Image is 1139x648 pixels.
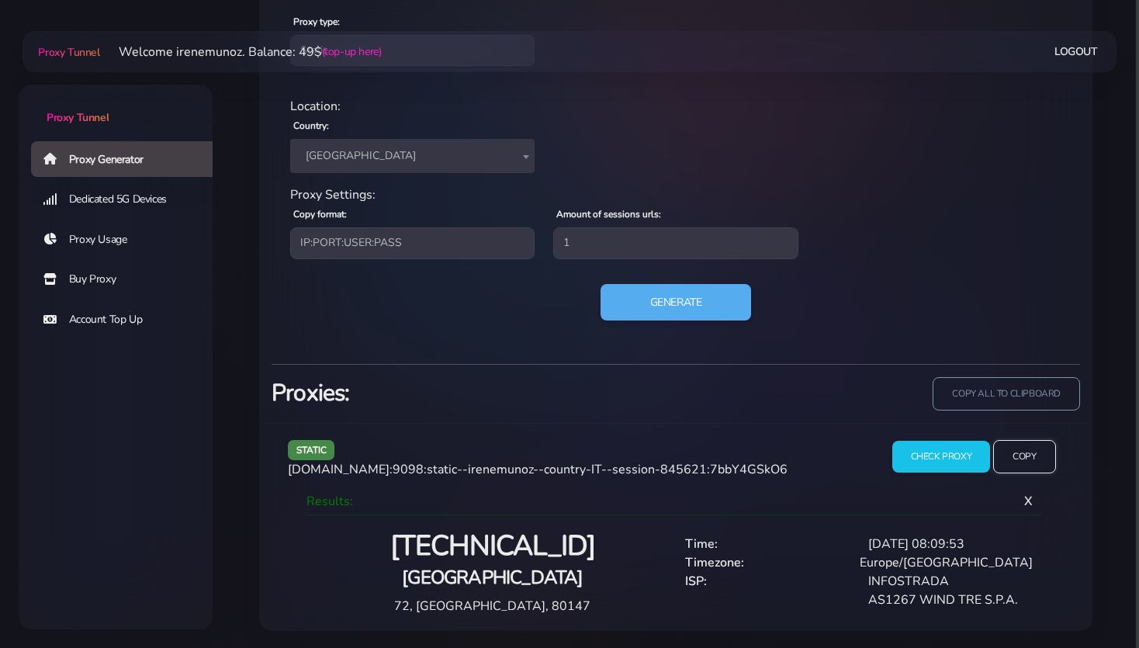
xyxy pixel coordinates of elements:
h2: [TECHNICAL_ID] [319,528,666,565]
span: Proxy Tunnel [47,110,109,125]
a: Logout [1054,37,1098,66]
a: Proxy Generator [31,141,225,177]
span: Italy [290,139,535,173]
div: [DATE] 08:09:53 [859,535,1042,553]
div: Location: [281,97,1071,116]
input: copy all to clipboard [933,377,1080,411]
div: Time: [676,535,859,553]
label: Country: [293,119,329,133]
li: Welcome irenemunoz. Balance: 49$ [100,43,382,61]
a: Account Top Up [31,302,225,338]
label: Copy format: [293,207,347,221]
input: Copy [993,440,1055,473]
h3: Proxies: [272,377,666,409]
div: AS1267 WIND TRE S.P.A. [859,591,1042,609]
span: X [1012,480,1045,522]
a: Proxy Tunnel [19,85,213,126]
input: Check Proxy [892,441,991,473]
div: INFOSTRADA [859,572,1042,591]
h4: [GEOGRAPHIC_DATA] [319,565,666,591]
span: Proxy Tunnel [38,45,99,60]
span: [DOMAIN_NAME]:9098:static--irenemunoz--country-IT--session-845621:7bbY4GSkO6 [288,461,788,478]
div: Timezone: [676,553,850,572]
span: Italy [299,145,525,167]
div: Proxy Settings: [281,185,1071,204]
span: static [288,440,335,459]
a: Proxy Usage [31,222,225,258]
label: Proxy type: [293,15,340,29]
button: Generate [601,284,752,321]
div: Europe/[GEOGRAPHIC_DATA] [850,553,1042,572]
a: (top-up here) [322,43,382,60]
iframe: Webchat Widget [1064,573,1120,629]
a: Dedicated 5G Devices [31,182,225,217]
span: Results: [306,493,353,510]
a: Proxy Tunnel [35,40,99,64]
label: Amount of sessions urls: [556,207,661,221]
div: ISP: [676,572,859,591]
a: Buy Proxy [31,262,225,297]
span: 72, [GEOGRAPHIC_DATA], 80147 [394,598,590,615]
